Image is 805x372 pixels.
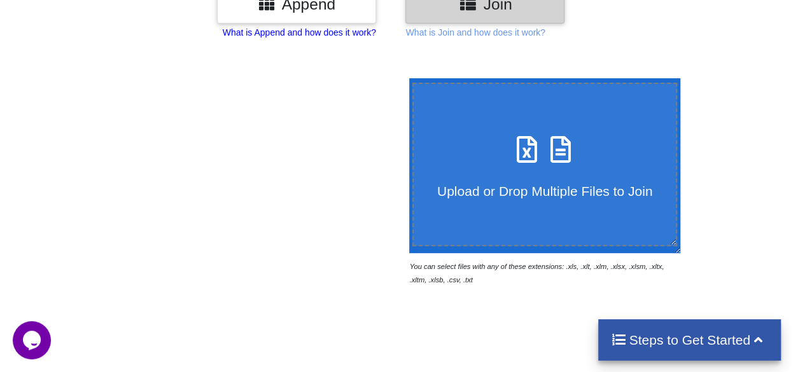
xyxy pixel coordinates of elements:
h4: Steps to Get Started [611,332,768,348]
span: Upload or Drop Multiple Files to Join [437,184,652,198]
p: What is Append and how does it work? [223,26,376,39]
i: You can select files with any of these extensions: .xls, .xlt, .xlm, .xlsx, .xlsm, .xltx, .xltm, ... [409,263,664,284]
p: What is Join and how does it work? [405,26,545,39]
iframe: chat widget [13,321,53,359]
